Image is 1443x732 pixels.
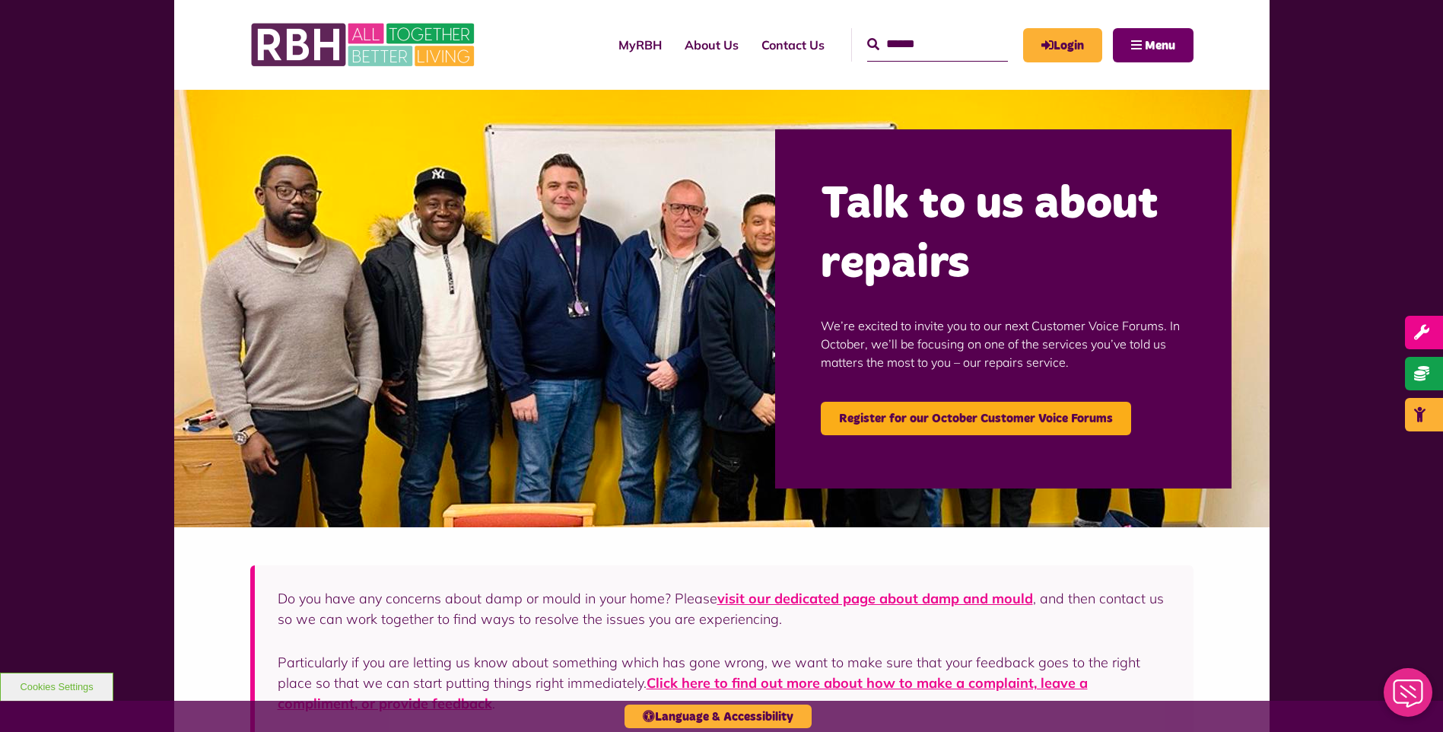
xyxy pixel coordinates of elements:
a: MyRBH [607,24,673,65]
iframe: Netcall Web Assistant for live chat [1375,664,1443,732]
a: Register for our October Customer Voice Forums [821,402,1131,435]
a: MyRBH [1023,28,1102,62]
button: Language & Accessibility [625,705,812,728]
p: We’re excited to invite you to our next Customer Voice Forums. In October, we’ll be focusing on o... [821,294,1186,394]
a: About Us [673,24,750,65]
h2: Talk to us about repairs [821,175,1186,294]
p: Do you have any concerns about damp or mould in your home? Please , and then contact us so we can... [278,588,1171,629]
p: Particularly if you are letting us know about something which has gone wrong, we want to make sur... [278,652,1171,714]
a: visit our dedicated page about damp and mould [717,590,1033,607]
a: Click here to find out more about how to make a complaint, leave a compliment, or provide feedback [278,674,1088,712]
button: Navigation [1113,28,1193,62]
span: Menu [1145,40,1175,52]
a: Contact Us [750,24,836,65]
img: RBH [250,15,478,75]
img: Group photo of customers and colleagues at the Lighthouse Project [174,90,1270,527]
input: Search [867,28,1008,61]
